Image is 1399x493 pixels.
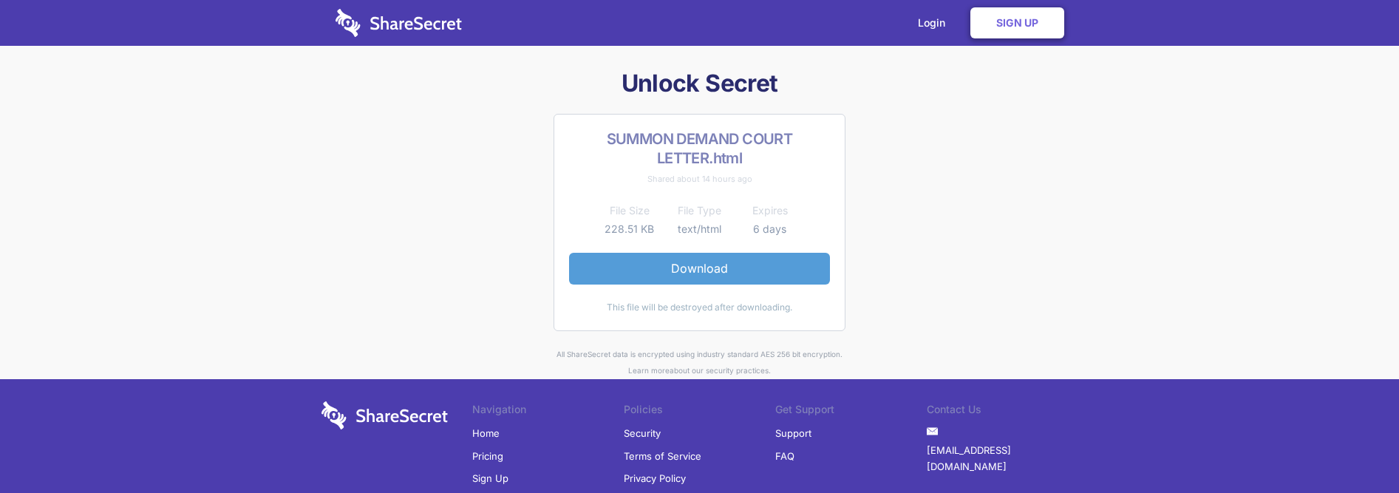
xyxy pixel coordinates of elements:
[775,445,794,467] a: FAQ
[316,346,1084,379] div: All ShareSecret data is encrypted using industry standard AES 256 bit encryption. about our secur...
[594,220,664,238] td: 228.51 KB
[628,366,670,375] a: Learn more
[472,445,503,467] a: Pricing
[1325,419,1381,475] iframe: Drift Widget Chat Controller
[664,202,735,220] th: File Type
[624,401,775,422] li: Policies
[594,202,664,220] th: File Size
[569,299,830,316] div: This file will be destroyed after downloading.
[927,401,1078,422] li: Contact Us
[472,467,508,489] a: Sign Up
[624,422,661,444] a: Security
[336,9,462,37] img: logo-wordmark-white-trans-d4663122ce5f474addd5e946df7df03e33cb6a1c49d2221995e7729f52c070b2.svg
[472,401,624,422] li: Navigation
[735,220,805,238] td: 6 days
[775,401,927,422] li: Get Support
[316,68,1084,99] h1: Unlock Secret
[970,7,1064,38] a: Sign Up
[664,220,735,238] td: text/html
[775,422,811,444] a: Support
[569,253,830,284] a: Download
[624,467,686,489] a: Privacy Policy
[569,171,830,187] div: Shared about 14 hours ago
[624,445,701,467] a: Terms of Service
[735,202,805,220] th: Expires
[472,422,500,444] a: Home
[569,129,830,168] h2: SUMMON DEMAND COURT LETTER.html
[927,439,1078,478] a: [EMAIL_ADDRESS][DOMAIN_NAME]
[321,401,448,429] img: logo-wordmark-white-trans-d4663122ce5f474addd5e946df7df03e33cb6a1c49d2221995e7729f52c070b2.svg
